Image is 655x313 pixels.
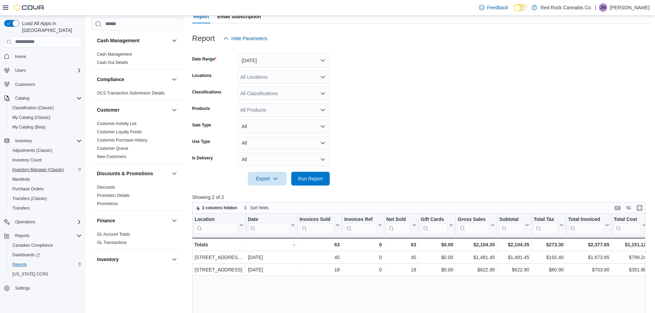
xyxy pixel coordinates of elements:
[599,3,607,12] div: Justin McCann
[614,253,646,261] div: $799.24
[7,155,85,165] button: Inventory Count
[97,193,130,198] span: Promotion Details
[12,196,47,201] span: Transfers (Classic)
[12,271,48,277] span: [US_STATE] CCRS
[97,154,126,159] a: New Customers
[91,120,184,164] div: Customer
[10,113,53,122] a: My Catalog (Classic)
[541,3,592,12] p: Red Rock Cannabis Co.
[194,241,243,249] div: Totals
[458,241,495,249] div: $2,104.35
[97,185,115,190] a: Discounts
[1,283,85,293] button: Settings
[97,90,165,96] span: OCS Transaction Submission Details
[10,104,82,112] span: Classification (Classic)
[1,66,85,75] button: Users
[12,243,53,248] span: Canadian Compliance
[15,138,32,144] span: Inventory
[248,241,295,249] div: -
[614,241,646,249] div: $1,151.12
[195,216,238,223] div: Location
[458,266,495,274] div: $622.90
[12,137,35,145] button: Inventory
[10,146,82,155] span: Adjustments (Classic)
[91,230,184,249] div: Finance
[15,96,29,101] span: Catalog
[192,194,650,201] p: Showing 2 of 2
[499,216,529,234] button: Subtotal
[499,216,524,234] div: Subtotal
[97,217,169,224] button: Finance
[4,49,82,311] nav: Complex example
[10,241,56,249] a: Canadian Compliance
[614,216,646,234] button: Total Cost
[12,80,82,89] span: Customers
[97,201,118,206] span: Promotions
[1,52,85,62] button: Home
[170,75,178,83] button: Compliance
[614,216,641,223] div: Total Cost
[1,136,85,146] button: Inventory
[476,1,511,14] a: Feedback
[12,115,51,120] span: My Catalog (Classic)
[635,204,644,212] button: Enter fullscreen
[217,10,261,23] span: Email Subscription
[421,216,448,223] div: Gift Cards
[344,253,382,261] div: 0
[568,266,609,274] div: $703.80
[12,66,29,75] button: Users
[250,205,269,211] span: Sort fields
[195,216,238,234] div: Location
[1,93,85,103] button: Catalog
[12,105,54,111] span: Classification (Classic)
[7,250,85,260] a: Dashboards
[298,175,323,182] span: Run Report
[10,194,50,203] a: Transfers (Classic)
[12,94,32,102] button: Catalog
[97,52,132,57] a: Cash Management
[97,170,153,177] h3: Discounts & Promotions
[192,89,221,95] label: Classifications
[1,217,85,227] button: Operations
[192,106,210,111] label: Products
[97,146,128,151] span: Customer Queue
[344,216,376,234] div: Invoices Ref
[386,216,411,234] div: Net Sold
[534,216,558,223] div: Total Tax
[10,185,82,193] span: Purchase Orders
[12,232,82,240] span: Reports
[291,172,330,186] button: Run Report
[12,137,82,145] span: Inventory
[97,240,127,245] a: GL Transactions
[12,252,40,258] span: Dashboards
[12,148,52,153] span: Adjustments (Classic)
[10,251,82,259] span: Dashboards
[170,216,178,225] button: Finance
[568,216,609,234] button: Total Invoiced
[10,156,82,164] span: Inventory Count
[170,106,178,114] button: Customer
[10,251,43,259] a: Dashboards
[238,136,330,150] button: All
[97,121,137,126] span: Customer Activity List
[320,107,326,113] button: Open list of options
[195,253,243,261] div: [STREET_ADDRESS][DEMOGRAPHIC_DATA]
[12,262,27,267] span: Reports
[97,256,169,263] button: Inventory
[534,266,564,274] div: $80.90
[386,266,416,274] div: 18
[97,107,119,113] h3: Customer
[299,216,334,234] div: Invoices Sold
[568,241,609,249] div: $2,377.65
[97,201,118,206] a: Promotions
[195,266,243,274] div: [STREET_ADDRESS]
[97,240,127,245] span: GL Transactions
[97,37,169,44] button: Cash Management
[97,76,124,83] h3: Compliance
[97,217,115,224] h3: Finance
[7,103,85,113] button: Classification (Classic)
[12,186,44,192] span: Purchase Orders
[299,253,340,261] div: 45
[499,216,524,223] div: Subtotal
[386,216,411,223] div: Net Sold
